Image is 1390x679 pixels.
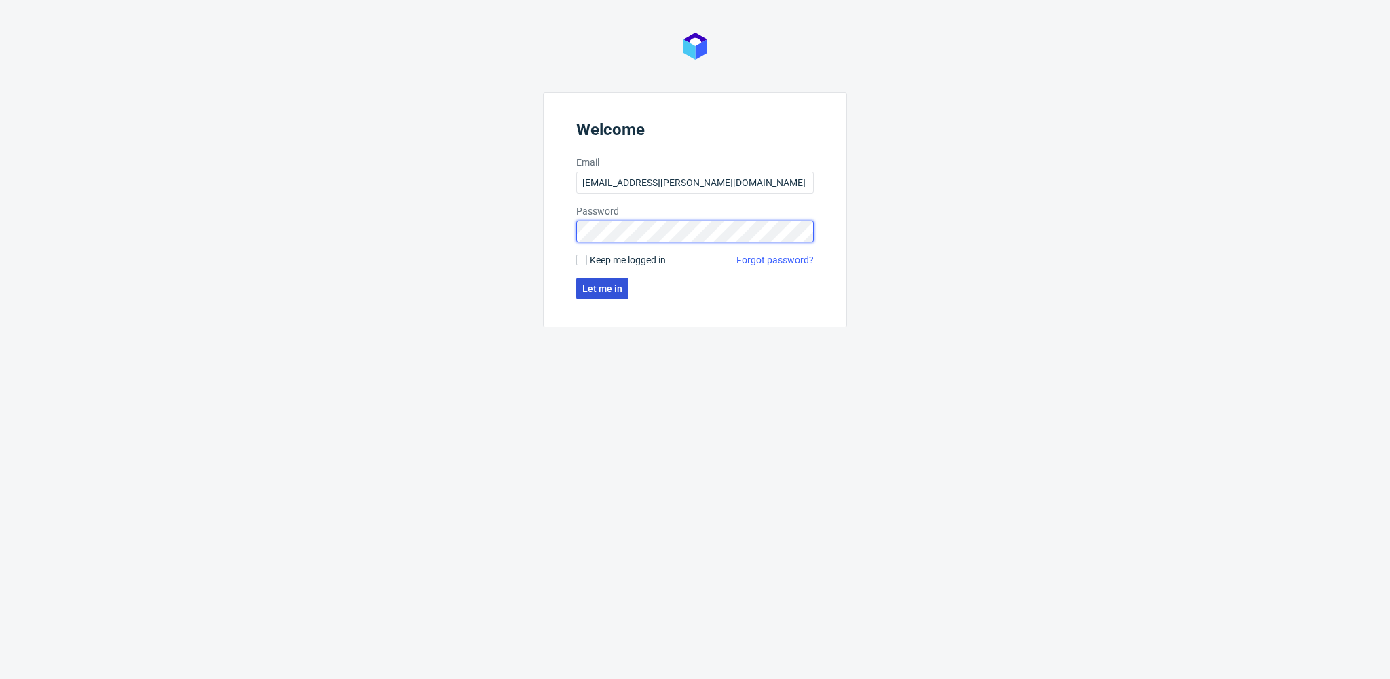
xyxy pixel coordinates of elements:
[576,278,628,299] button: Let me in
[576,204,814,218] label: Password
[736,253,814,267] a: Forgot password?
[576,155,814,169] label: Email
[576,172,814,194] input: you@youremail.com
[582,284,622,293] span: Let me in
[576,120,814,145] header: Welcome
[590,253,666,267] span: Keep me logged in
